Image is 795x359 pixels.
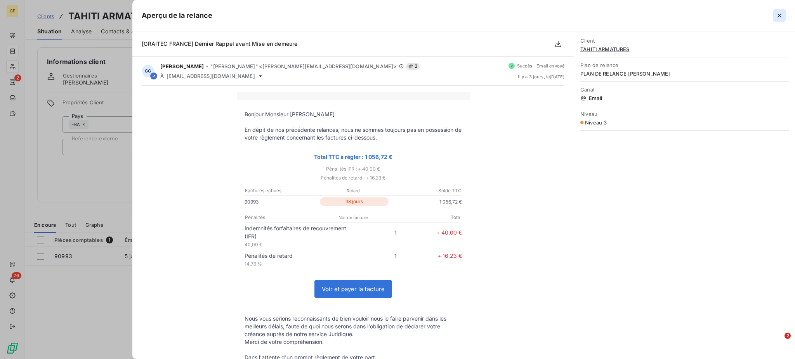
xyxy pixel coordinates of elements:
[580,111,789,117] span: Niveau
[245,224,353,240] p: Indemnités forfaitaires de recouvrement (IFR)
[580,95,789,101] span: Email
[245,315,462,338] p: Nous vous serions reconnaissants de bien vouloir nous le faire parvenir dans les meilleurs délais...
[397,228,462,236] p: + 40,00 €
[142,10,212,21] h5: Aperçu de la relance
[580,86,789,93] span: Canal
[245,214,317,221] p: Pénalités
[245,198,318,206] p: 90993
[245,110,462,118] p: Bonjour Monsieur [PERSON_NAME]
[785,333,791,339] span: 2
[167,73,255,79] span: [EMAIL_ADDRESS][DOMAIN_NAME]
[390,187,462,194] p: Solde TTC
[406,63,420,70] span: 2
[245,152,462,161] p: Total TTC à régler : 1 056,72 €
[245,240,353,249] p: 40,00 €
[517,64,564,68] span: Succès - Email envoyé
[580,62,789,68] span: Plan de relance
[237,173,470,182] p: Pénalités de retard : + 16,23 €
[518,74,564,79] span: il y a 3 jours , le [DATE]
[397,252,462,260] p: + 16,23 €
[353,228,397,236] p: 1
[142,40,297,47] span: [GRAITEC FRANCE] Dernier Rappel avant Mise en demeure
[206,64,208,69] span: -
[245,260,353,268] p: 14.76 %
[160,73,164,79] span: À
[245,252,353,260] p: Pénalités de retard
[585,119,607,126] span: Niveau 3
[580,46,789,52] span: TAHITI ARMATURES
[245,187,317,194] p: Factures échues
[210,63,397,69] span: "[PERSON_NAME]" <[PERSON_NAME][EMAIL_ADDRESS][DOMAIN_NAME]>
[390,214,462,221] p: Total
[160,63,204,69] span: [PERSON_NAME]
[317,187,389,194] p: Retard
[320,197,389,206] p: 38 jours
[142,65,154,77] div: GG
[390,198,462,206] p: 1 056,72 €
[769,333,787,351] iframe: Intercom live chat
[580,38,789,44] span: Client
[245,338,462,346] p: Merci de votre compréhension.
[315,281,392,297] a: Voir et payer la facture
[580,71,789,77] span: PLAN DE RELANCE [PERSON_NAME]
[237,164,470,173] p: Pénalités IFR : + 40,00 €
[245,126,462,142] p: En dépit de nos précédente relances, nous ne sommes toujours pas en possession de votre règlement...
[317,214,389,221] p: Nbr de facture
[353,252,397,260] p: 1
